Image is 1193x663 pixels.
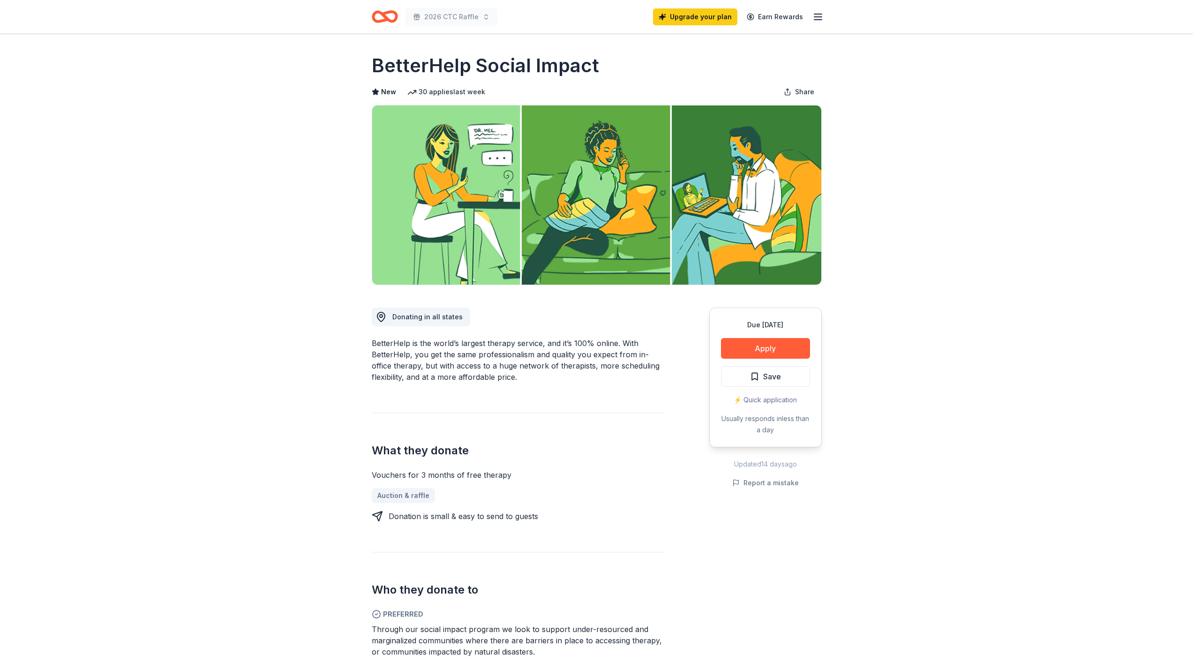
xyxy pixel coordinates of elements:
[795,86,814,98] span: Share
[721,338,810,359] button: Apply
[763,370,781,383] span: Save
[732,477,799,489] button: Report a mistake
[721,413,810,436] div: Usually responds in less than a day
[721,319,810,331] div: Due [DATE]
[372,6,398,28] a: Home
[372,625,662,656] span: Through our social impact program we look to support under-resourced and marginalized communities...
[372,338,664,383] div: BetterHelp is the world’s largest therapy service, and it’s 100% online. With BetterHelp, you get...
[372,609,664,620] span: Preferred
[709,459,822,470] div: Updated 14 days ago
[372,53,599,79] h1: BetterHelp Social Impact
[392,313,463,321] span: Donating in all states
[381,86,396,98] span: New
[776,83,822,101] button: Share
[407,86,485,98] div: 30 applies last week
[372,582,664,597] h2: Who they donate to
[405,8,497,26] button: 2026 CTC Raffle
[372,105,821,285] img: Image for BetterHelp Social Impact
[741,8,809,25] a: Earn Rewards
[389,511,538,522] div: Donation is small & easy to send to guests
[653,8,737,25] a: Upgrade your plan
[424,11,479,23] span: 2026 CTC Raffle
[372,443,664,458] h2: What they donate
[372,469,664,481] div: Vouchers for 3 months of free therapy
[721,366,810,387] button: Save
[721,394,810,406] div: ⚡️ Quick application
[372,488,435,503] a: Auction & raffle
